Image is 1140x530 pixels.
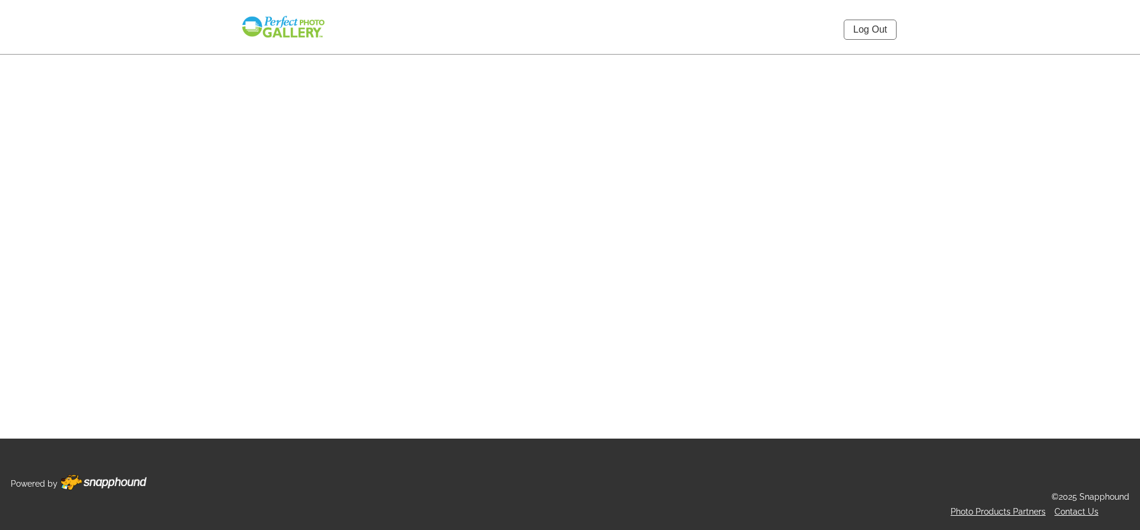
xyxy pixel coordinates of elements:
img: Snapphound Logo [240,15,326,39]
p: Powered by [11,477,58,491]
a: Log Out [844,20,897,40]
img: Footer [61,475,147,490]
p: ©2025 Snapphound [1052,490,1129,504]
a: Contact Us [1054,507,1098,516]
a: Photo Products Partners [951,507,1046,516]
